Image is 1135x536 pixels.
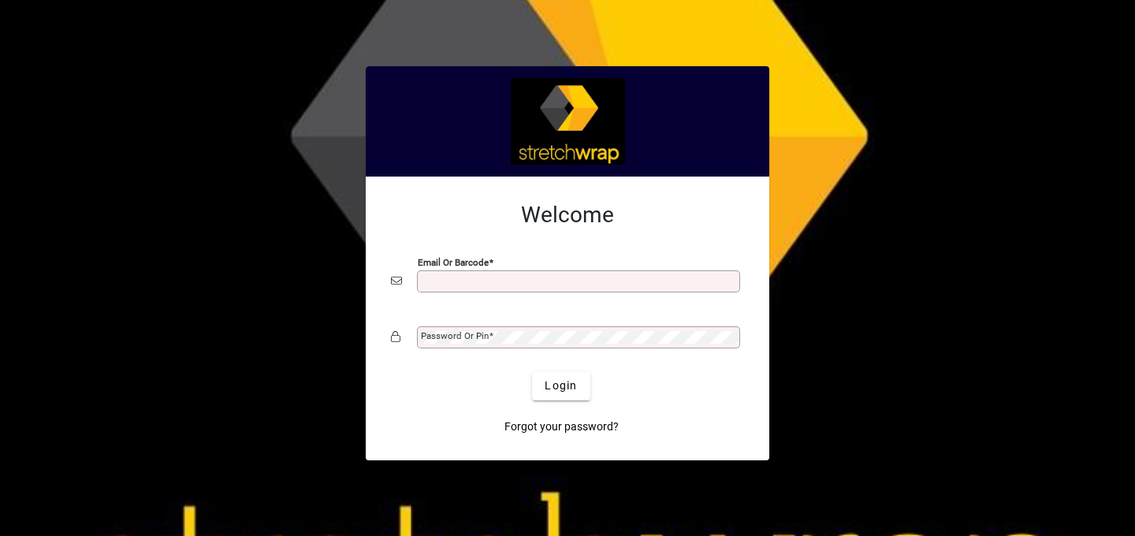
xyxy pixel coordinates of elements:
span: Forgot your password? [504,419,619,435]
h2: Welcome [391,202,744,229]
button: Login [532,372,590,400]
span: Login [545,378,577,394]
mat-label: Password or Pin [421,330,489,341]
a: Forgot your password? [498,413,625,441]
mat-label: Email or Barcode [418,256,489,267]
